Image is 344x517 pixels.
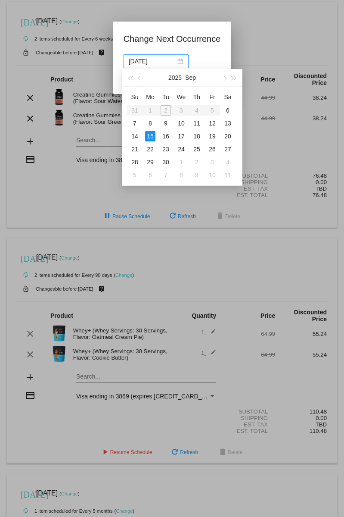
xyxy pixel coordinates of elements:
td: 10/1/2025 [174,156,189,169]
td: 10/3/2025 [205,156,220,169]
div: 4 [223,157,233,167]
td: 9/8/2025 [143,117,158,130]
div: 28 [130,157,140,167]
div: 11 [223,170,233,180]
th: Fri [205,90,220,104]
td: 9/10/2025 [174,117,189,130]
td: 9/23/2025 [158,143,174,156]
td: 9/27/2025 [220,143,236,156]
div: 14 [130,131,140,141]
td: 9/24/2025 [174,143,189,156]
td: 10/4/2025 [220,156,236,169]
button: Last year (Control + left) [125,69,135,86]
td: 9/7/2025 [127,117,143,130]
td: 9/14/2025 [127,130,143,143]
div: 3 [207,157,217,167]
td: 9/22/2025 [143,143,158,156]
div: 17 [176,131,186,141]
td: 9/29/2025 [143,156,158,169]
div: 7 [161,170,171,180]
div: 9 [161,118,171,128]
div: 15 [145,131,155,141]
th: Sun [127,90,143,104]
td: 9/18/2025 [189,130,205,143]
th: Mon [143,90,158,104]
td: 9/30/2025 [158,156,174,169]
td: 10/10/2025 [205,169,220,182]
div: 18 [192,131,202,141]
div: 1 [176,157,186,167]
td: 9/12/2025 [205,117,220,130]
button: Previous month (PageUp) [135,69,144,86]
th: Sat [220,90,236,104]
div: 10 [207,170,217,180]
td: 9/11/2025 [189,117,205,130]
td: 9/25/2025 [189,143,205,156]
div: 30 [161,157,171,167]
div: 7 [130,118,140,128]
td: 9/13/2025 [220,117,236,130]
div: 19 [207,131,217,141]
td: 9/9/2025 [158,117,174,130]
button: 2025 [168,69,182,86]
div: 24 [176,144,186,154]
button: Sep [185,69,196,86]
div: 25 [192,144,202,154]
td: 10/2/2025 [189,156,205,169]
div: 26 [207,144,217,154]
input: Select date [129,56,176,66]
button: Next month (PageDown) [220,69,229,86]
div: 22 [145,144,155,154]
div: 11 [192,118,202,128]
th: Thu [189,90,205,104]
td: 10/5/2025 [127,169,143,182]
td: 9/17/2025 [174,130,189,143]
div: 13 [223,118,233,128]
div: 2 [192,157,202,167]
td: 9/15/2025 [143,130,158,143]
td: 10/11/2025 [220,169,236,182]
button: Next year (Control + right) [229,69,239,86]
div: 16 [161,131,171,141]
h1: Change Next Occurrence [124,32,221,46]
td: 9/6/2025 [220,104,236,117]
td: 9/21/2025 [127,143,143,156]
td: 10/6/2025 [143,169,158,182]
div: 9 [192,170,202,180]
td: 10/9/2025 [189,169,205,182]
td: 9/16/2025 [158,130,174,143]
td: 9/19/2025 [205,130,220,143]
td: 10/8/2025 [174,169,189,182]
td: 9/28/2025 [127,156,143,169]
th: Wed [174,90,189,104]
td: 9/26/2025 [205,143,220,156]
div: 29 [145,157,155,167]
div: 23 [161,144,171,154]
td: 9/20/2025 [220,130,236,143]
div: 8 [176,170,186,180]
div: 6 [223,105,233,116]
div: 20 [223,131,233,141]
th: Tue [158,90,174,104]
td: 10/7/2025 [158,169,174,182]
div: 6 [145,170,155,180]
div: 27 [223,144,233,154]
div: 5 [130,170,140,180]
div: 21 [130,144,140,154]
div: 12 [207,118,217,128]
div: 8 [145,118,155,128]
div: 10 [176,118,186,128]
